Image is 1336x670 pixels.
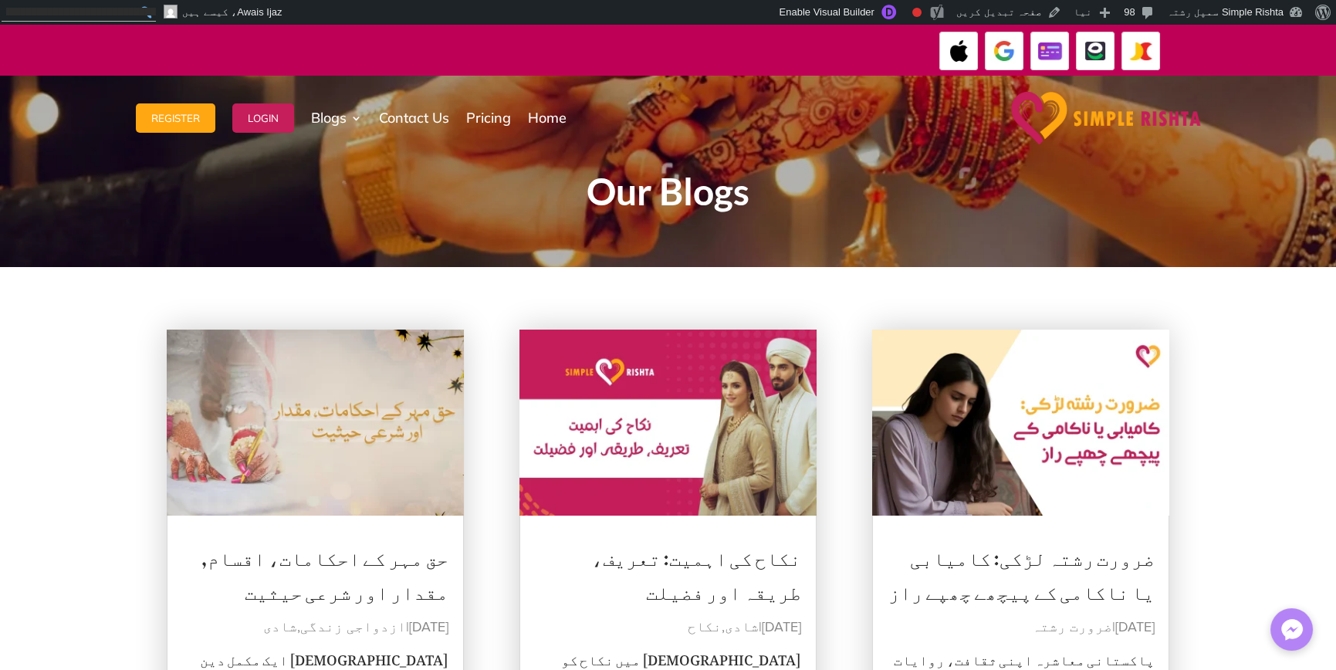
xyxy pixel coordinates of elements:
a: ضرورت رشتہ [1031,621,1111,634]
a: نکاح [688,621,722,634]
a: Blogs [311,80,362,157]
p: | , [182,615,449,640]
a: حق مہر کے احکامات، اقسام, مقدار اور شرعی حیثیت [201,529,448,612]
span: [DATE] [762,621,801,634]
span: [DATE] [1114,621,1154,634]
a: شادی [263,621,297,634]
a: Register [136,80,215,157]
p: | , [535,615,802,640]
a: Login [232,80,294,157]
h1: Our Blogs [252,173,1085,218]
img: ضرورت رشتہ لڑکی: کامیابی یا ناکامی کے پیچھے چھپے راز [872,330,1170,516]
img: حق مہر کے احکامات، اقسام, مقدار اور شرعی حیثیت [167,330,465,516]
img: نکاح کی اہمیت: تعریف، طریقہ اور فضیلت [519,330,817,516]
div: Focus keyphrase not set [912,8,922,17]
p: | [888,615,1155,640]
span: [DATE] [409,621,448,634]
span: Awais Ijaz [237,6,282,18]
img: Messenger [1277,614,1307,645]
a: نکاح کی اہمیت: تعریف، طریقہ اور فضیلت [591,529,801,612]
a: ضرورت رشتہ لڑکی: کامیابی یا ناکامی کے پیچھے چھپے راز [888,529,1154,612]
button: Login [232,103,294,133]
a: Home [528,80,567,157]
a: Contact Us [379,80,449,157]
a: شادی [725,621,759,634]
a: Pricing [466,80,511,157]
a: ازدواجی زندگی [300,621,406,634]
button: Register [136,103,215,133]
